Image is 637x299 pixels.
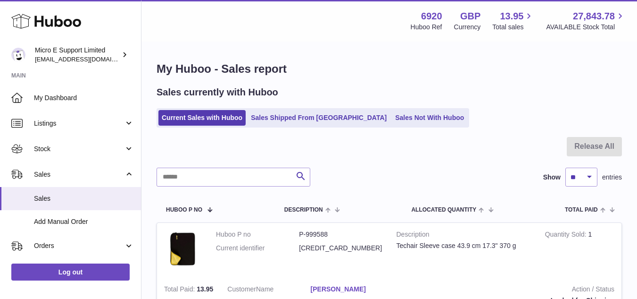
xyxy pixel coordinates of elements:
[284,207,323,213] span: Description
[573,10,615,23] span: 27,843.78
[227,285,310,296] dt: Name
[454,23,481,32] div: Currency
[460,10,480,23] strong: GBP
[545,231,588,240] strong: Quantity Sold
[164,230,202,269] img: $_1.JPG
[34,145,124,154] span: Stock
[248,110,390,126] a: Sales Shipped From [GEOGRAPHIC_DATA]
[397,230,531,241] strong: Description
[565,207,598,213] span: Total paid
[411,23,442,32] div: Huboo Ref
[35,46,120,64] div: Micro E Support Limited
[492,23,534,32] span: Total sales
[543,173,561,182] label: Show
[311,285,394,294] a: [PERSON_NAME]
[158,110,246,126] a: Current Sales with Huboo
[500,10,523,23] span: 13.95
[35,55,139,63] span: [EMAIL_ADDRESS][DOMAIN_NAME]
[602,173,622,182] span: entries
[392,110,467,126] a: Sales Not With Huboo
[397,241,531,250] div: Techair Sleeve case 43.9 cm 17.3" 370 g
[227,285,256,293] span: Customer
[34,194,134,203] span: Sales
[34,119,124,128] span: Listings
[34,241,124,250] span: Orders
[216,230,299,239] dt: Huboo P no
[157,61,622,77] h1: My Huboo - Sales report
[408,285,614,296] strong: Action / Status
[216,244,299,253] dt: Current identifier
[164,285,197,295] strong: Total Paid
[197,285,213,293] span: 13.95
[11,264,130,281] a: Log out
[157,86,278,99] h2: Sales currently with Huboo
[411,207,476,213] span: ALLOCATED Quantity
[11,48,25,62] img: contact@micropcsupport.com
[299,244,382,253] dd: [CREDIT_CARD_NUMBER]
[34,170,124,179] span: Sales
[34,217,134,226] span: Add Manual Order
[299,230,382,239] dd: P-999588
[421,10,442,23] strong: 6920
[34,94,134,103] span: My Dashboard
[492,10,534,32] a: 13.95 Total sales
[166,207,202,213] span: Huboo P no
[538,223,621,278] td: 1
[546,23,626,32] span: AVAILABLE Stock Total
[546,10,626,32] a: 27,843.78 AVAILABLE Stock Total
